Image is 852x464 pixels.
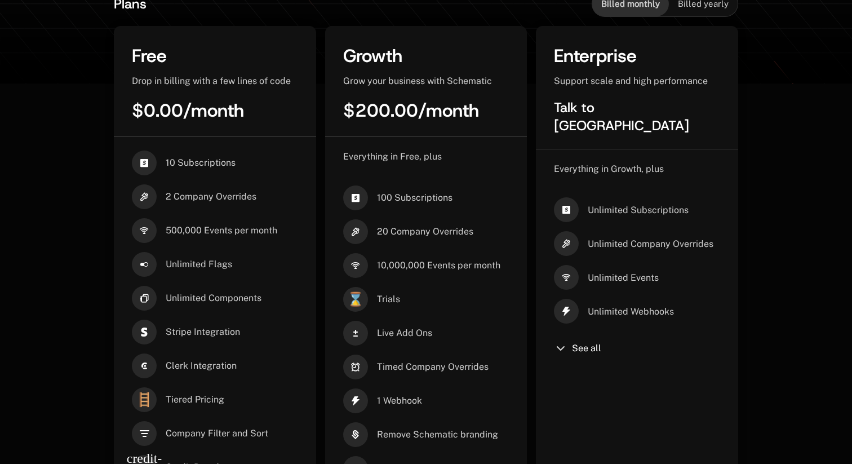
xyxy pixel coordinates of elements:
[418,99,479,122] span: / month
[132,286,157,311] i: chips
[166,326,240,338] span: Stripe Integration
[343,422,368,447] i: schematic
[343,44,402,68] span: Growth
[377,293,400,306] span: Trials
[132,387,157,412] span: 🪜
[132,252,157,277] i: boolean-on
[132,99,183,122] span: $0.00
[166,360,237,372] span: Clerk Integration
[343,388,368,413] i: thunder
[377,226,473,238] span: 20 Company Overrides
[377,395,422,407] span: 1 Webhook
[554,163,664,174] span: Everything in Growth, plus
[343,76,492,86] span: Grow your business with Schematic
[554,197,579,222] i: cashapp
[588,204,689,216] span: Unlimited Subscriptions
[132,184,157,209] i: hammer
[166,292,261,304] span: Unlimited Components
[343,321,368,346] i: plus-minus
[554,265,579,290] i: signal
[588,238,713,250] span: Unlimited Company Overrides
[343,253,368,278] i: signal
[166,394,224,406] span: Tiered Pricing
[554,299,579,324] i: thunder
[377,361,489,373] span: Timed Company Overrides
[166,224,277,237] span: 500,000 Events per month
[554,76,708,86] span: Support scale and high performance
[183,99,244,122] span: / month
[554,99,689,135] span: Talk to [GEOGRAPHIC_DATA]
[554,231,579,256] i: hammer
[132,421,157,446] i: filter
[343,287,368,312] span: ⌛
[132,151,157,175] i: cashapp
[377,327,432,339] span: Live Add Ons
[343,355,368,379] i: alarm
[377,192,452,204] span: 100 Subscriptions
[132,44,167,68] span: Free
[377,428,498,441] span: Remove Schematic branding
[554,342,567,355] i: chevron-down
[132,320,157,344] i: stripe
[166,157,236,169] span: 10 Subscriptions
[572,344,601,353] span: See all
[343,99,418,122] span: $200.00
[343,185,368,210] i: cashapp
[132,218,157,243] i: signal
[343,219,368,244] i: hammer
[132,353,157,378] i: clerk
[588,272,659,284] span: Unlimited Events
[166,427,268,440] span: Company Filter and Sort
[132,76,291,86] span: Drop in billing with a few lines of code
[377,259,500,272] span: 10,000,000 Events per month
[166,191,256,203] span: 2 Company Overrides
[166,258,232,271] span: Unlimited Flags
[554,44,637,68] span: Enterprise
[588,306,674,318] span: Unlimited Webhooks
[343,151,442,162] span: Everything in Free, plus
